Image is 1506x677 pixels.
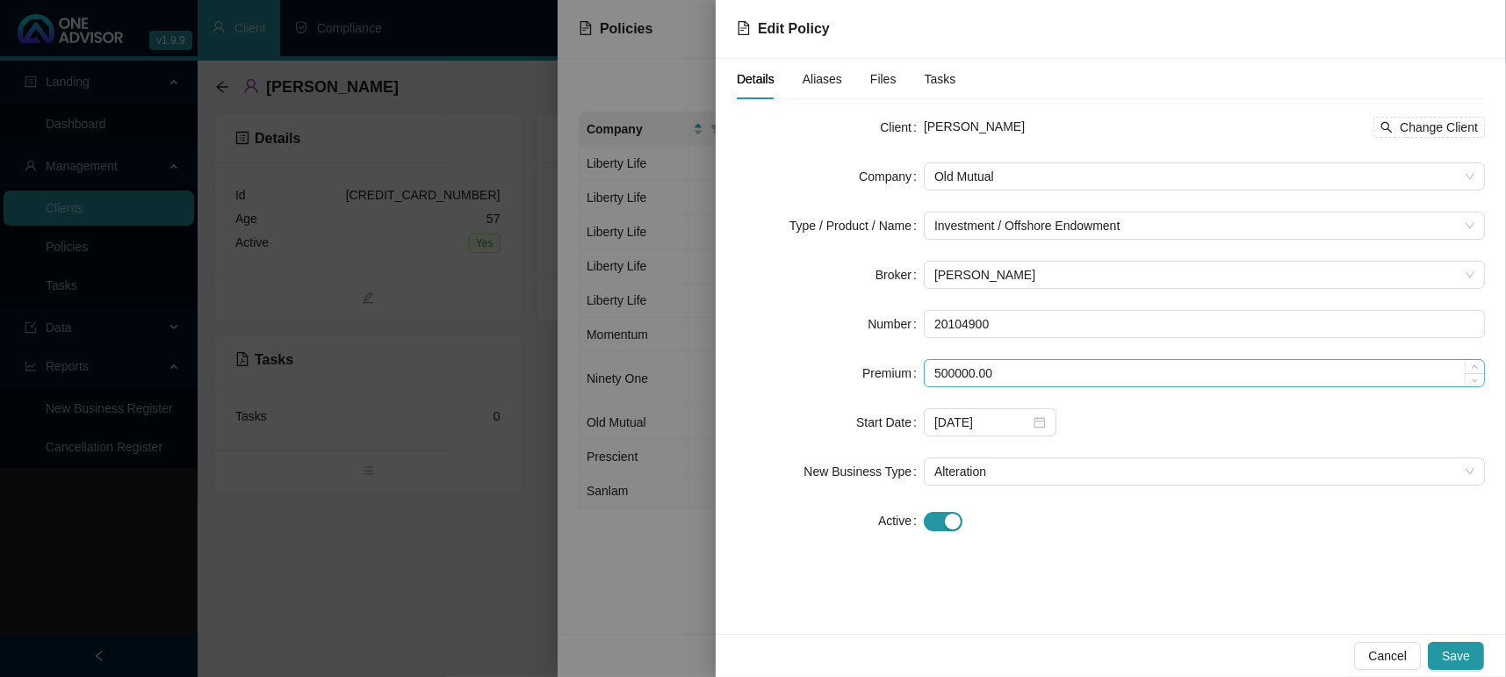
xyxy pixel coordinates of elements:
span: Tasks [925,73,956,85]
span: up [1472,364,1478,370]
input: Select date [934,413,1030,432]
label: Start Date [856,408,924,436]
span: down [1472,378,1478,384]
span: Old Mutual [934,163,1474,190]
span: Alteration [934,458,1474,485]
button: Cancel [1354,642,1421,670]
span: search [1380,121,1393,133]
span: Investment / Offshore Endowment [934,212,1474,239]
label: Active [878,507,924,535]
span: Details [737,73,775,85]
label: Company [859,162,924,191]
label: Number [868,310,924,338]
span: Change Client [1400,118,1478,137]
span: Aliases [803,73,842,85]
label: Type / Product / Name [789,212,924,240]
span: Wesley Bowman [934,262,1474,288]
button: Save [1428,642,1484,670]
label: Premium [862,359,924,387]
label: Client [880,113,924,141]
span: Edit Policy [758,21,830,36]
span: Increase Value [1465,360,1484,373]
span: Save [1442,646,1470,666]
button: Change Client [1373,117,1485,138]
span: file-text [737,21,751,35]
label: New Business Type [803,457,924,486]
span: [PERSON_NAME] [924,119,1025,133]
span: Decrease Value [1465,373,1484,386]
span: Files [870,73,897,85]
span: Cancel [1368,646,1407,666]
label: Broker [875,261,924,289]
